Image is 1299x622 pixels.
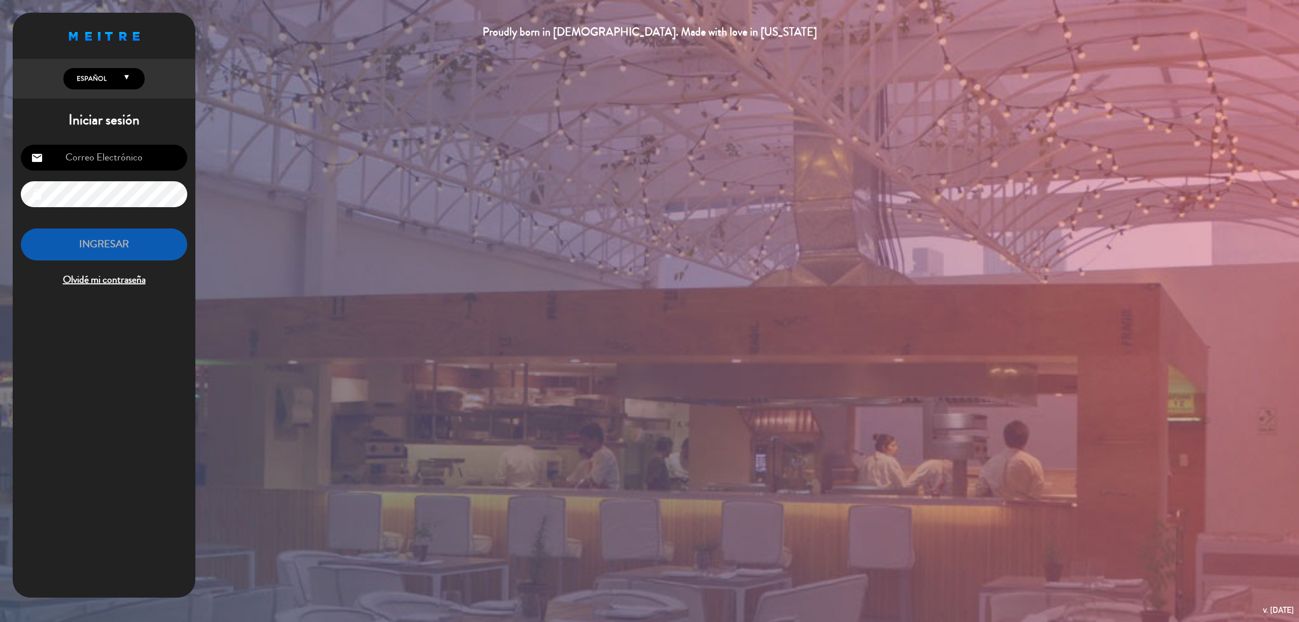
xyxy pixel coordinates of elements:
input: Correo Electrónico [21,145,187,171]
h1: Iniciar sesión [13,112,195,129]
i: email [31,152,43,164]
div: v. [DATE] [1263,603,1294,617]
span: Español [74,74,107,84]
i: lock [31,188,43,201]
span: Olvidé mi contraseña [21,272,187,288]
button: INGRESAR [21,228,187,260]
